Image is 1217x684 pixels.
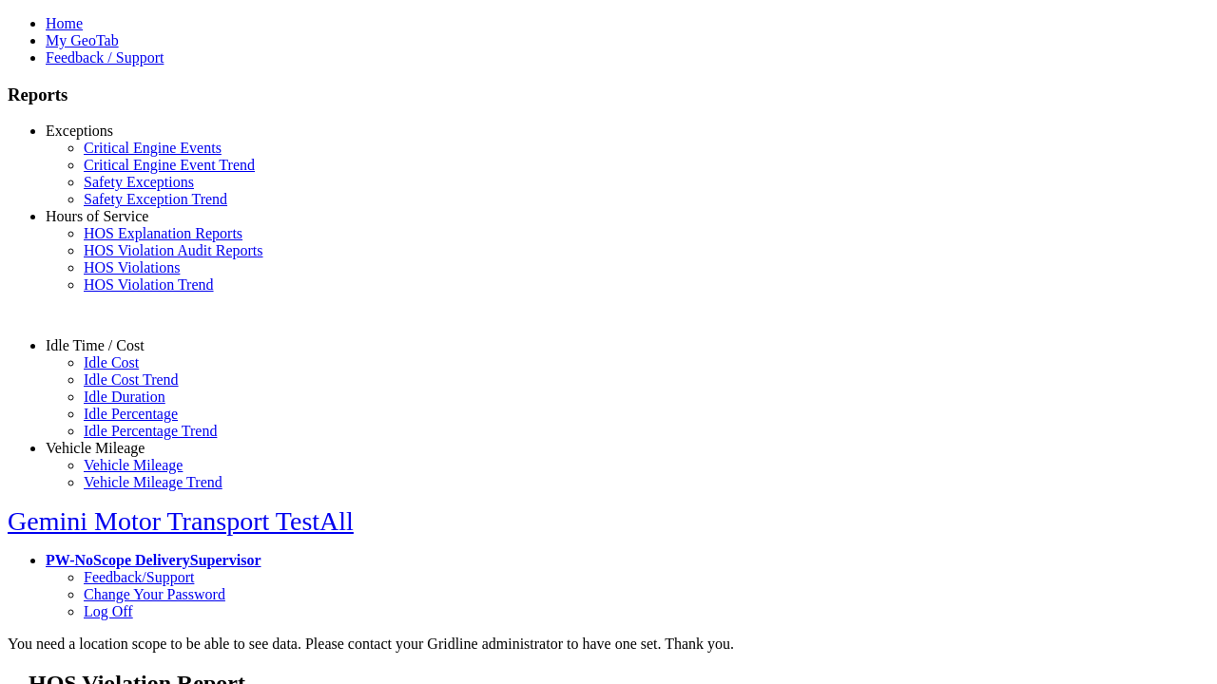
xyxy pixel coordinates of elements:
[84,474,222,490] a: Vehicle Mileage Trend
[84,423,217,439] a: Idle Percentage Trend
[46,15,83,31] a: Home
[84,389,165,405] a: Idle Duration
[46,552,261,568] a: PW-NoScope DeliverySupervisor
[84,174,194,190] a: Safety Exceptions
[84,406,178,422] a: Idle Percentage
[46,440,145,456] a: Vehicle Mileage
[84,569,194,585] a: Feedback/Support
[84,259,180,275] a: HOS Violations
[84,225,242,241] a: HOS Explanation Reports
[46,32,119,48] a: My GeoTab
[46,208,148,224] a: Hours of Service
[84,354,139,370] a: Idle Cost
[84,603,133,619] a: Log Off
[84,276,214,293] a: HOS Violation Trend
[8,506,354,536] a: Gemini Motor Transport TestAll
[84,586,225,602] a: Change Your Password
[46,123,113,139] a: Exceptions
[84,457,183,473] a: Vehicle Mileage
[46,49,164,66] a: Feedback / Support
[8,85,1209,105] h3: Reports
[84,371,179,388] a: Idle Cost Trend
[46,337,145,353] a: Idle Time / Cost
[84,191,227,207] a: Safety Exception Trend
[84,157,255,173] a: Critical Engine Event Trend
[84,140,222,156] a: Critical Engine Events
[8,636,1209,653] div: You need a location scope to be able to see data. Please contact your Gridline administrator to h...
[84,242,263,258] a: HOS Violation Audit Reports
